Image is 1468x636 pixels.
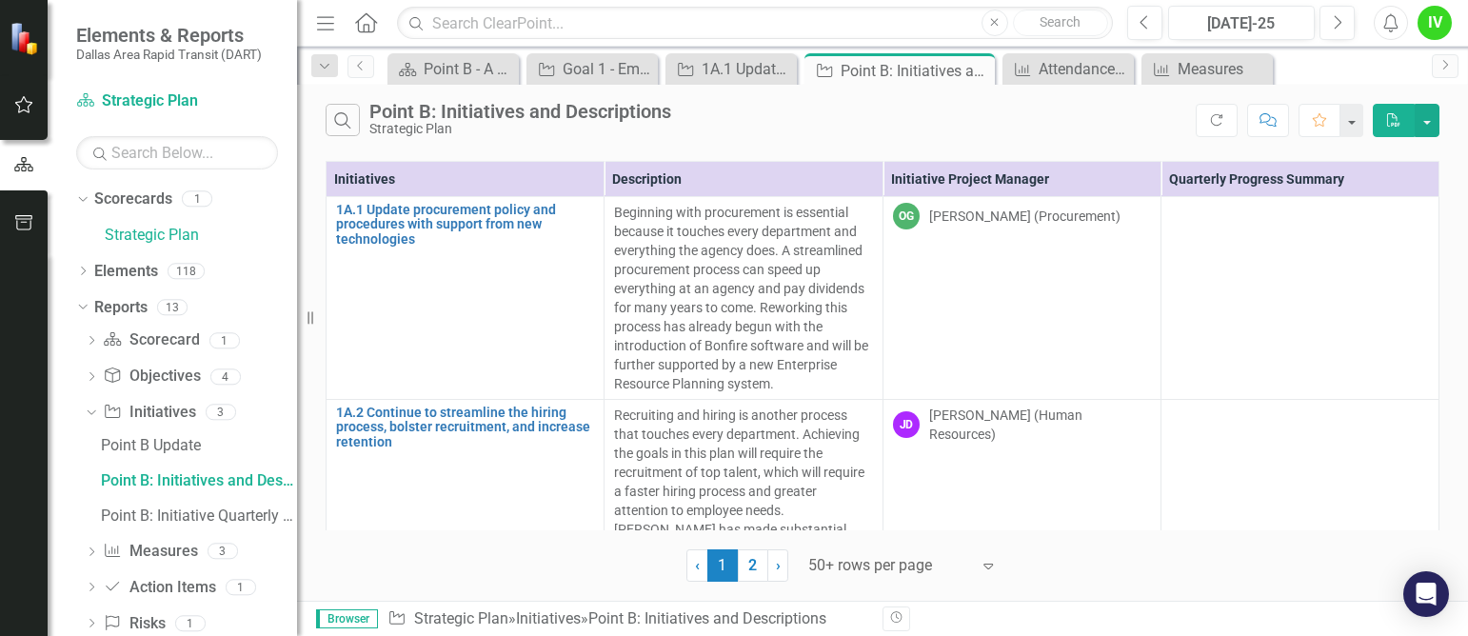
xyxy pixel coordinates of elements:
[206,405,236,421] div: 3
[392,57,514,81] a: Point B - A New Vision for Mobility in [GEOGRAPHIC_DATA][US_STATE]
[101,472,297,489] div: Point B: Initiatives and Descriptions
[1168,6,1315,40] button: [DATE]-25
[103,613,165,635] a: Risks
[96,501,297,531] a: Point B: Initiative Quarterly Summary by Executive Lead & PM
[103,541,197,563] a: Measures
[707,549,738,582] span: 1
[105,225,297,247] a: Strategic Plan
[702,57,792,81] div: 1A.1 Update procurement policy and procedures with support from new technologies
[1418,6,1452,40] button: IV
[397,7,1113,40] input: Search ClearPoint...
[516,609,581,627] a: Initiatives
[776,556,781,574] span: ›
[841,59,990,83] div: Point B: Initiatives and Descriptions
[369,101,671,122] div: Point B: Initiatives and Descriptions
[76,90,278,112] a: Strategic Plan
[387,608,868,630] div: » »
[1146,57,1268,81] a: Measures
[424,57,514,81] div: Point B - A New Vision for Mobility in [GEOGRAPHIC_DATA][US_STATE]
[103,402,195,424] a: Initiatives
[738,549,768,582] a: 2
[316,609,378,628] span: Browser
[670,57,792,81] a: 1A.1 Update procurement policy and procedures with support from new technologies
[101,437,297,454] div: Point B Update
[929,207,1121,226] div: [PERSON_NAME] (Procurement)
[101,507,297,525] div: Point B: Initiative Quarterly Summary by Executive Lead & PM
[168,263,205,279] div: 118
[1403,571,1449,617] div: Open Intercom Messenger
[614,203,872,393] div: Beginning with procurement is essential because it touches every department and everything the ag...
[76,24,262,47] span: Elements & Reports
[208,544,238,560] div: 3
[182,191,212,208] div: 1
[1007,57,1129,81] a: Attendance (Overall)
[76,47,262,62] small: Dallas Area Rapid Transit (DART)
[94,297,148,319] a: Reports
[96,466,297,496] a: Point B: Initiatives and Descriptions
[76,136,278,169] input: Search Below...
[695,556,700,574] span: ‹
[96,430,297,461] a: Point B Update
[94,189,172,210] a: Scorecards
[929,406,1151,444] div: [PERSON_NAME] (Human Resources)
[1175,12,1308,35] div: [DATE]-25
[10,22,43,55] img: ClearPoint Strategy
[336,406,594,449] a: 1A.2 Continue to streamline the hiring process, bolster recruitment, and increase retention
[226,579,256,595] div: 1
[157,299,188,315] div: 13
[210,368,241,385] div: 4
[531,57,653,81] a: Goal 1 - Empowered Agency
[209,332,240,348] div: 1
[614,406,872,634] div: Recruiting and hiring is another process that touches every department. Achieving the goals in th...
[1039,57,1129,81] div: Attendance (Overall)
[1013,10,1108,36] button: Search
[369,122,671,136] div: Strategic Plan
[336,203,594,247] a: 1A.1 Update procurement policy and procedures with support from new technologies
[94,261,158,283] a: Elements
[414,609,508,627] a: Strategic Plan
[588,609,826,627] div: Point B: Initiatives and Descriptions
[1040,14,1081,30] span: Search
[103,329,199,351] a: Scorecard
[893,203,920,229] div: OG
[563,57,653,81] div: Goal 1 - Empowered Agency
[1178,57,1268,81] div: Measures
[103,577,215,599] a: Action Items
[175,615,206,631] div: 1
[893,411,920,438] div: JD
[103,366,200,388] a: Objectives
